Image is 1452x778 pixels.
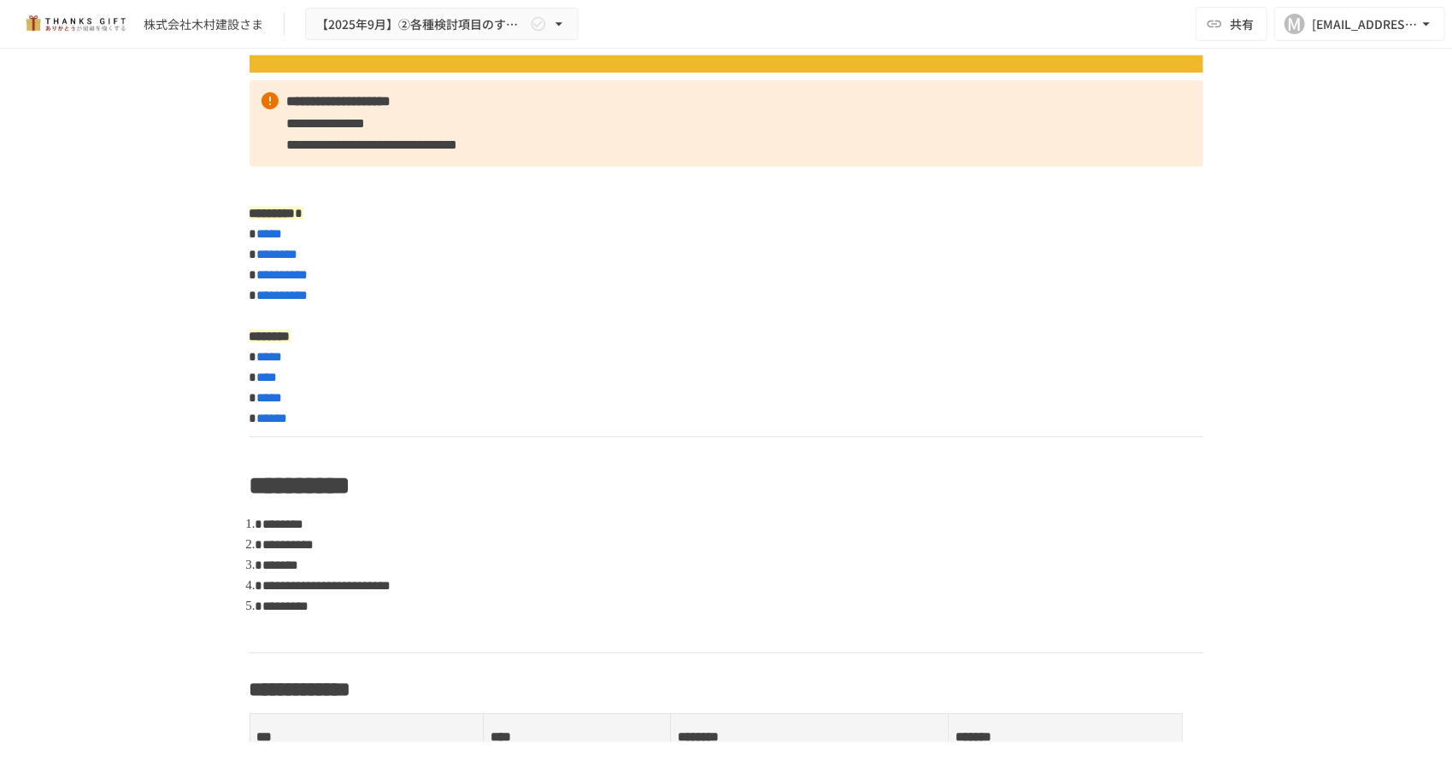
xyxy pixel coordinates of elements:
button: 共有 [1196,7,1267,41]
div: M [1284,14,1305,34]
button: M[EMAIL_ADDRESS][DOMAIN_NAME] [1274,7,1445,41]
button: 【2025年9月】②各種検討項目のすり合わせ/ THANKS GIFTキックオフMTG [305,8,579,41]
img: mMP1OxWUAhQbsRWCurg7vIHe5HqDpP7qZo7fRoNLXQh [21,10,130,38]
span: 【2025年9月】②各種検討項目のすり合わせ/ THANKS GIFTキックオフMTG [316,14,526,35]
div: 株式会社木村建設さま [144,15,263,33]
span: 共有 [1230,15,1254,33]
div: [EMAIL_ADDRESS][DOMAIN_NAME] [1312,14,1418,35]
